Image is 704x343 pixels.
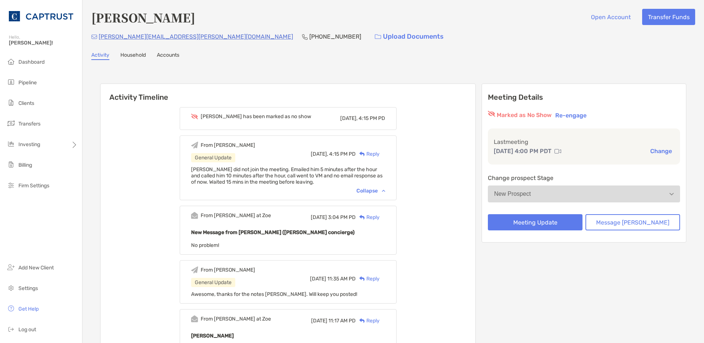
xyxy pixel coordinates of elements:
img: Email Icon [91,35,97,39]
h6: Activity Timeline [101,84,475,102]
span: No problem! [191,242,219,248]
img: Phone Icon [302,34,308,40]
img: CAPTRUST Logo [9,3,73,29]
span: [DATE] [310,276,326,282]
span: Firm Settings [18,183,49,189]
button: Message [PERSON_NAME] [585,214,680,230]
span: 11:35 AM PD [327,276,356,282]
div: Reply [356,317,380,325]
img: pipeline icon [7,78,15,86]
img: firm-settings icon [7,181,15,190]
p: Marked as No Show [497,111,552,120]
img: clients icon [7,98,15,107]
div: Reply [356,213,380,221]
span: [DATE], [311,151,328,157]
button: New Prospect [488,185,680,202]
div: From [PERSON_NAME] at Zoe [201,212,271,219]
span: 4:15 PM PD [329,151,356,157]
span: [PERSON_NAME] did not join the meeting. Emailed him 5 minutes after the hour and called him 10 mi... [191,166,383,185]
img: Event icon [191,315,198,322]
img: Event icon [191,142,198,149]
div: General Update [191,153,235,162]
span: Clients [18,100,34,106]
b: New Message from [PERSON_NAME] ([PERSON_NAME] concierge) [191,229,355,236]
p: [DATE] 4:00 PM PDT [494,146,552,156]
span: Log out [18,326,36,333]
a: Household [120,52,146,60]
img: logout icon [7,325,15,333]
img: Open dropdown arrow [669,193,674,195]
span: Awesome, thanks for the notes [PERSON_NAME]. Will keep you posted! [191,291,357,297]
img: Chevron icon [382,190,385,192]
a: Activity [91,52,109,60]
span: Billing [18,162,32,168]
b: [PERSON_NAME] [191,333,234,339]
span: 11:17 AM PD [328,318,356,324]
img: transfers icon [7,119,15,128]
span: [PERSON_NAME]! [9,40,78,46]
img: button icon [375,34,381,39]
img: Event icon [191,212,198,219]
img: billing icon [7,160,15,169]
span: Transfers [18,121,41,127]
span: Pipeline [18,79,37,86]
a: Accounts [157,52,179,60]
img: Event icon [191,114,198,119]
div: From [PERSON_NAME] [201,267,255,273]
button: Change [648,147,674,155]
span: Add New Client [18,265,54,271]
img: get-help icon [7,304,15,313]
span: Get Help [18,306,39,312]
div: New Prospect [494,191,531,197]
button: Meeting Update [488,214,582,230]
a: Upload Documents [370,29,448,45]
img: red eyr [488,111,495,117]
div: Collapse [356,188,385,194]
img: Reply icon [359,276,365,281]
div: From [PERSON_NAME] [201,142,255,148]
img: settings icon [7,283,15,292]
div: Reply [356,275,380,283]
img: Event icon [191,266,198,273]
img: Reply icon [359,215,365,220]
span: [DATE], [340,115,358,121]
button: Re-engage [553,111,589,120]
img: investing icon [7,139,15,148]
div: [PERSON_NAME] has been marked as no show [201,113,311,120]
img: dashboard icon [7,57,15,66]
div: Reply [356,150,380,158]
p: Change prospect Stage [488,173,680,183]
span: Settings [18,285,38,291]
span: [DATE] [311,318,327,324]
h4: [PERSON_NAME] [91,9,195,26]
button: Transfer Funds [642,9,695,25]
span: Dashboard [18,59,45,65]
button: Open Account [585,9,636,25]
div: General Update [191,278,235,287]
span: 4:15 PM PD [359,115,385,121]
p: Last meeting [494,137,674,146]
img: Reply icon [359,152,365,156]
img: Reply icon [359,318,365,323]
div: From [PERSON_NAME] at Zoe [201,316,271,322]
span: Investing [18,141,40,148]
span: 3:04 PM PD [328,214,356,220]
img: communication type [555,148,561,154]
p: [PHONE_NUMBER] [309,32,361,41]
span: [DATE] [311,214,327,220]
p: [PERSON_NAME][EMAIL_ADDRESS][PERSON_NAME][DOMAIN_NAME] [99,32,293,41]
p: Meeting Details [488,93,680,102]
img: add_new_client icon [7,263,15,272]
